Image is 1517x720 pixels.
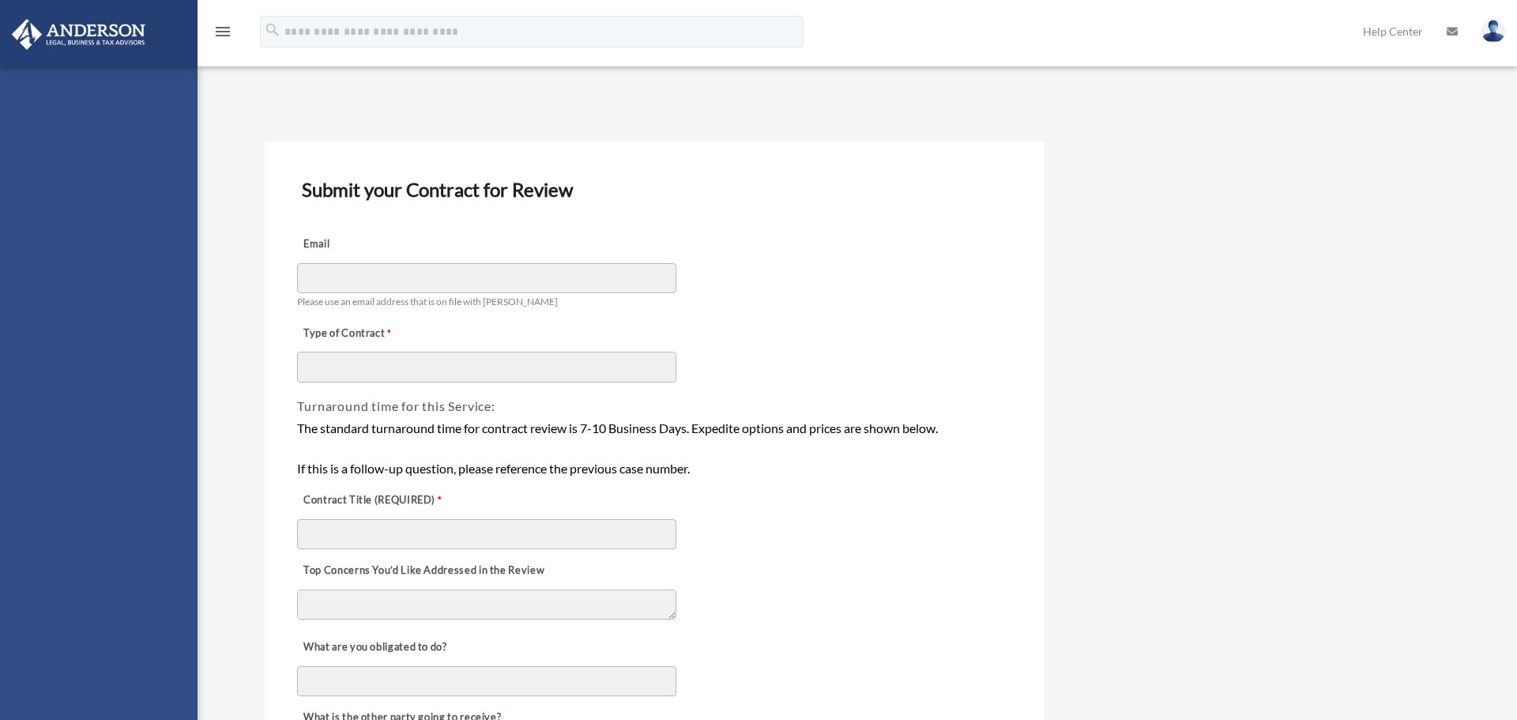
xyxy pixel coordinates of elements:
i: menu [213,22,232,41]
img: User Pic [1481,20,1505,43]
label: Email [297,234,455,256]
img: Anderson Advisors Platinum Portal [7,19,150,50]
h3: Submit your Contract for Review [295,173,1013,206]
span: Turnaround time for this Service: [297,398,495,413]
div: The standard turnaround time for contract review is 7-10 Business Days. Expedite options and pric... [297,418,1011,479]
span: Please use an email address that is on file with [PERSON_NAME] [297,296,558,307]
a: menu [213,28,232,41]
label: Top Concerns You’d Like Addressed in the Review [297,560,548,582]
i: search [264,21,281,39]
label: Contract Title (REQUIRED) [297,489,455,511]
label: Type of Contract [297,322,455,345]
label: What are you obligated to do? [297,637,455,659]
